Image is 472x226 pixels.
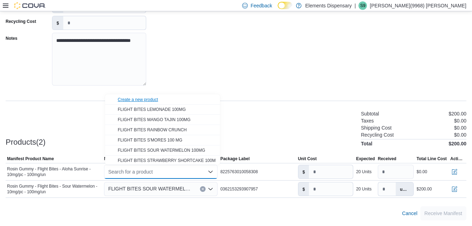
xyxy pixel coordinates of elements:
[251,2,272,9] span: Feedback
[416,156,447,162] span: Total Line Cost
[378,156,396,162] span: Received
[361,111,379,117] h6: Subtotal
[118,148,205,153] span: FLIGHT BITES SOUR WATERMELON 100MG
[7,156,54,162] span: Manifest Product Name
[6,19,36,24] label: Recycling Cost
[220,169,258,175] span: 8225763010058308
[105,94,220,207] div: Choose from the following options
[200,186,206,192] button: Clear input
[105,105,220,115] button: FLIGHT BITES LEMONADE 100MG
[208,169,213,175] button: Close list of options
[361,118,374,124] h6: Taxes
[298,165,309,178] label: $
[360,1,366,10] span: S9
[104,156,137,162] span: Mapped Product
[105,94,220,105] button: Create a new product
[425,210,462,217] span: Receive Manifest
[105,115,220,125] button: FLIGHT BITES MANGO TAJIN 100MG
[370,1,466,10] p: [PERSON_NAME](9968) [PERSON_NAME]
[220,186,258,192] span: 0362153293907957
[305,1,351,10] p: Elements Dispensary
[450,156,465,162] span: Actions
[416,186,432,192] div: $200.00
[454,118,466,124] p: $0.00
[105,125,220,135] button: FLIGHT BITES RAINBOW CRUNCH
[7,166,101,177] span: Rosin Gummy - Flight Bites - Aloha Sunrise - 10mg/pc - 100mg/un
[52,16,63,30] label: $
[448,141,466,146] h4: $200.00
[402,210,418,217] span: Cancel
[361,125,392,131] h6: Shipping Cost
[118,127,187,132] span: FLIGHT BITES RAINBOW CRUNCH
[454,125,466,131] p: $0.00
[108,184,193,193] span: FLIGHT BITES SOUR WATERMELON 100MG
[105,145,220,156] button: FLIGHT BITES SOUR WATERMELON 100MG
[118,107,186,112] span: FLIGHT BITES LEMONADE 100MG
[358,1,367,10] div: Sarah(9968) Yannucci
[105,156,220,166] button: FLIGHT BITES STRAWBERRY SHORTCAKE 100MG
[416,169,427,175] div: $0.00
[361,132,394,138] h6: Recycling Cost
[14,2,46,9] img: Cova
[118,138,182,143] span: FLIGHT BITES S'MORES 100 MG
[355,1,356,10] p: |
[220,156,250,162] span: Package Label
[420,206,466,220] button: Receive Manifest
[118,117,190,122] span: FLIGHT BITES MANGO TAJIN 100MG
[6,138,46,146] h3: Products(2)
[118,97,158,102] button: Create a new product
[6,36,17,41] label: Notes
[118,158,219,163] span: FLIGHT BITES STRAWBERRY SHORTCAKE 100MG
[7,183,101,195] span: Rosin Gummy - Flight Bites - Sour Watermelon - 10mg/pc - 100mg/un
[454,132,466,138] p: $0.00
[396,182,413,196] label: units
[361,141,372,146] h4: Total
[105,135,220,145] button: FLIGHT BITES S'MORES 100 MG
[298,156,317,162] span: Unit Cost
[356,186,371,192] div: 20 Units
[298,182,309,196] label: $
[356,156,375,162] span: Expected
[208,186,213,192] button: Open list of options
[356,169,371,175] div: 20 Units
[278,2,292,9] input: Dark Mode
[448,111,466,117] p: $200.00
[399,206,420,220] button: Cancel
